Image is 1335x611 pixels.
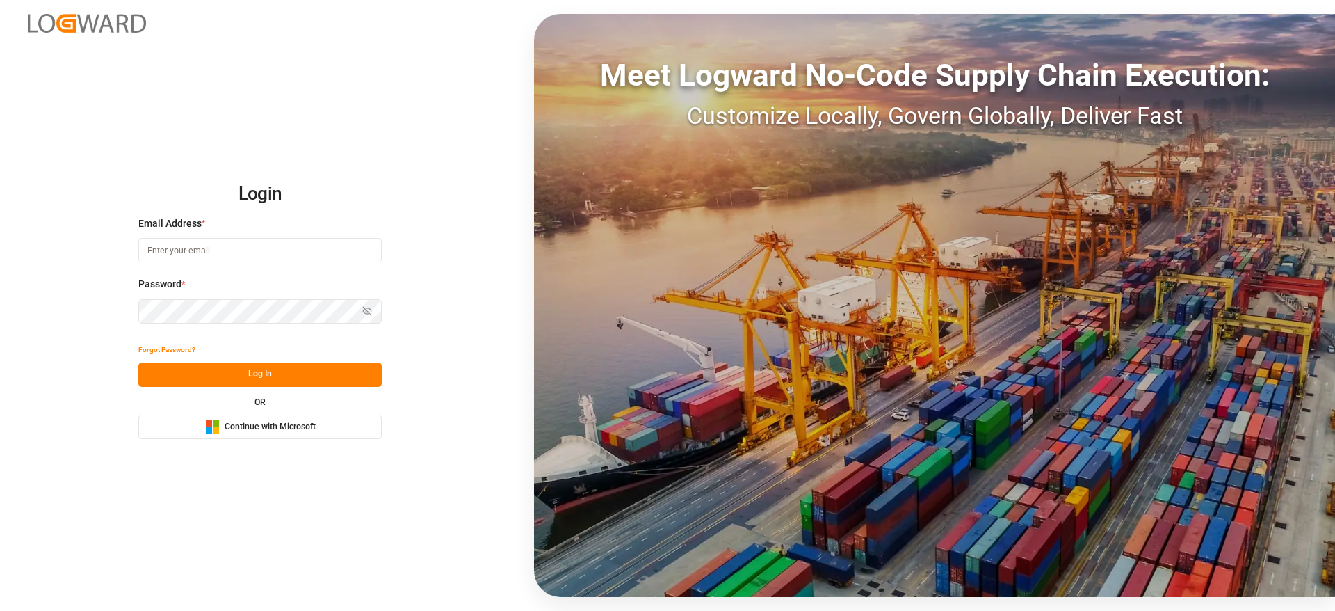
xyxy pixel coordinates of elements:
[138,216,202,231] span: Email Address
[138,238,382,262] input: Enter your email
[138,363,382,387] button: Log In
[225,421,316,434] span: Continue with Microsoft
[138,415,382,439] button: Continue with Microsoft
[534,52,1335,98] div: Meet Logward No-Code Supply Chain Execution:
[254,398,266,406] small: OR
[534,98,1335,134] div: Customize Locally, Govern Globally, Deliver Fast
[138,172,382,216] h2: Login
[138,277,181,292] span: Password
[28,14,146,33] img: Logward_new_orange.png
[138,338,195,363] button: Forgot Password?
